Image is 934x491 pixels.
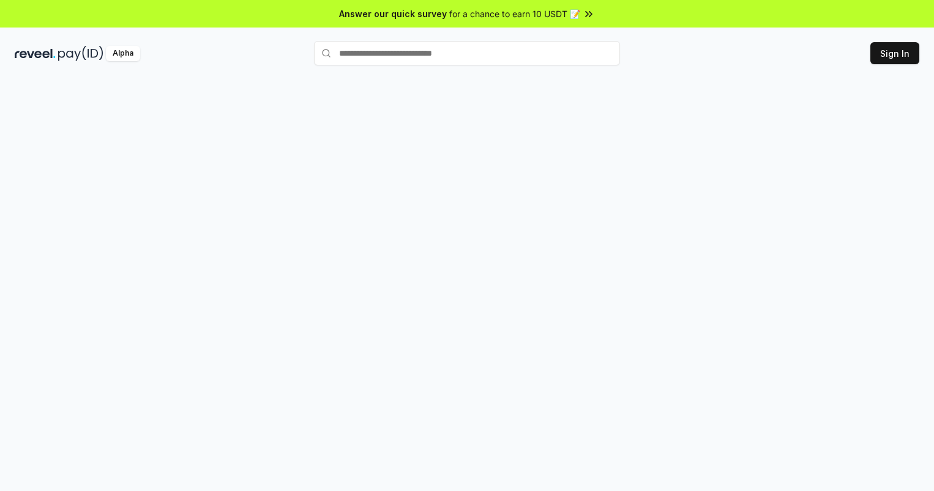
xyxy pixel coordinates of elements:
span: for a chance to earn 10 USDT 📝 [449,7,580,20]
img: reveel_dark [15,46,56,61]
button: Sign In [870,42,919,64]
div: Alpha [106,46,140,61]
img: pay_id [58,46,103,61]
span: Answer our quick survey [339,7,447,20]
